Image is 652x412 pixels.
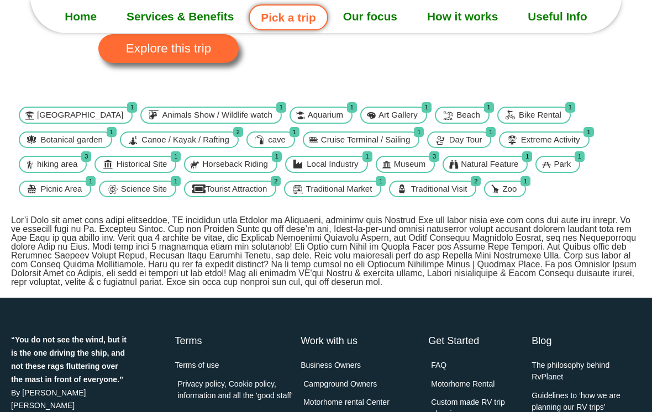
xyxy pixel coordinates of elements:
[376,109,420,122] span: Art Gallery
[516,109,564,122] span: Bike Rental
[233,127,243,138] span: 2
[458,158,521,171] span: Natural Feature
[276,102,286,113] span: 1
[446,134,485,146] span: Day Tour
[86,176,96,187] span: 1
[81,151,91,162] span: 3
[301,378,377,390] span: Campground Owners
[301,334,428,348] h4: Work with us
[583,127,593,138] span: 1
[499,183,519,196] span: Zoo
[532,360,641,383] a: The philosophy behind RvPlanet
[271,176,281,187] span: 2
[107,127,117,138] span: 1
[11,335,127,383] strong: “You do not see the wind, but it is the one driving the ship, and not these rags fluttering over ...
[272,151,282,162] span: 1
[376,176,386,187] span: 1
[304,158,361,171] span: Local Industry
[175,378,301,402] a: Privacy policy, Cookie policy, information and all the 'good staff'
[112,3,249,30] a: Services & Benefits
[484,102,494,113] span: 1
[301,397,390,408] span: Motorhome rental Center
[305,109,346,122] span: Aquarium
[391,158,429,171] span: Museum
[34,109,126,122] span: [GEOGRAPHIC_DATA]
[362,151,372,162] span: 1
[203,183,270,196] span: Tourist Attraction
[290,127,299,138] span: 1
[175,360,219,371] span: Terms of use
[199,158,270,171] span: Horseback Riding
[551,158,574,171] span: Park
[98,34,239,63] a: Explore this trip
[171,151,181,162] span: 1
[160,109,275,122] span: Animals Show / Wildlife watch
[34,158,80,171] span: hiking area
[126,43,211,55] span: Explore this trip
[513,3,602,30] a: Useful Info
[428,378,532,390] a: Motorhome Rental
[565,102,575,113] span: 1
[412,3,513,30] a: How it works
[265,134,288,146] span: cave
[454,109,483,122] span: Beach
[38,134,106,146] span: Botanical garden
[11,216,641,287] p: Lor’i Dolo sit amet cons adipi elitseddoe, TE incididun utla Etdolor ma Aliquaeni, adminimv quis ...
[30,3,622,30] nav: Menu
[428,378,495,390] span: Motorhome Rental
[301,360,428,371] a: Business Owners
[429,151,439,162] span: 3
[520,176,530,187] span: 1
[522,151,532,162] span: 1
[471,176,481,187] span: 2
[428,360,446,371] span: FAQ
[486,127,496,138] span: 1
[347,102,357,113] span: 1
[114,158,170,171] span: Historical Site
[50,3,112,30] a: Home
[408,183,470,196] span: Traditional Visit
[171,176,181,187] span: 1
[301,360,361,371] span: Business Owners
[249,4,328,30] a: Pick a trip
[428,334,532,348] h4: Get Started
[303,183,375,196] span: Traditional Market
[518,134,583,146] span: Extreme Activity
[175,360,301,371] a: Terms of use
[38,183,85,196] span: Picnic Area
[428,360,532,371] a: FAQ
[301,397,428,408] a: Motorhome rental Center
[127,102,137,113] span: 1
[139,134,232,146] span: Canoe / Kayak / Rafting
[422,102,432,113] span: 1
[532,334,641,348] h4: Blog
[118,183,170,196] span: Science Site
[175,334,301,348] h4: Terms
[328,3,412,30] a: Our focus
[575,151,585,162] span: 1
[414,127,424,138] span: 1
[318,134,413,146] span: Cruise Terminal / Sailing
[301,378,428,390] a: Campground Owners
